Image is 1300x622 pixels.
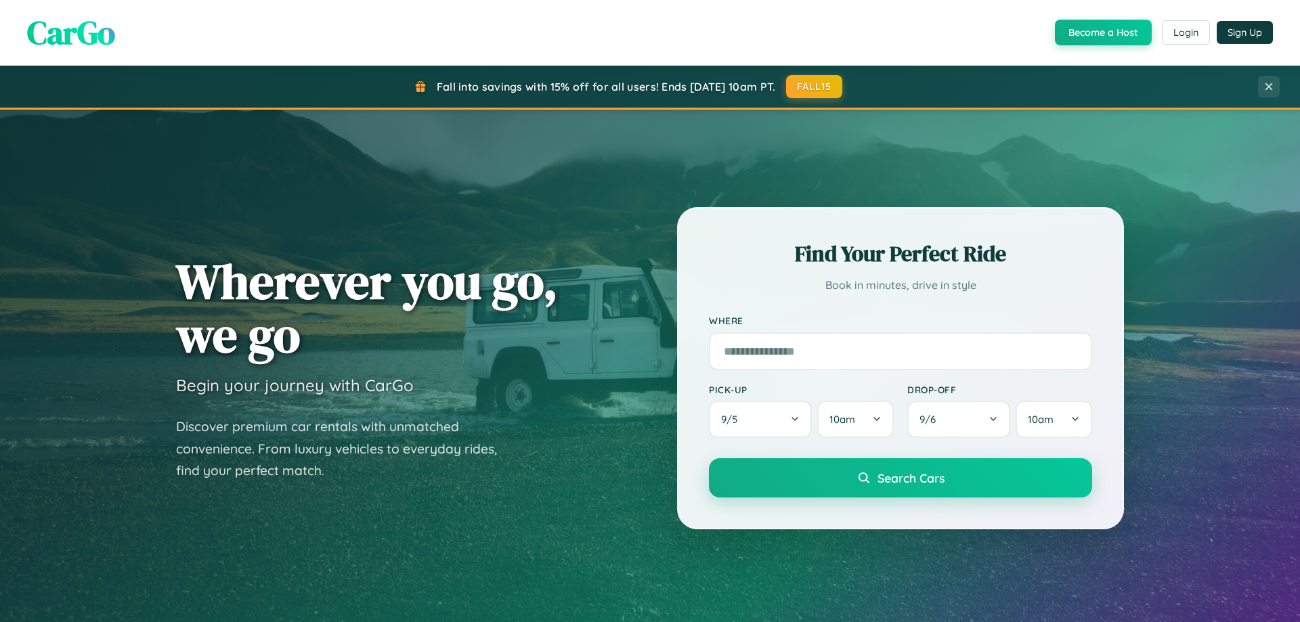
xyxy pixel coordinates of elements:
[176,375,414,395] h3: Begin your journey with CarGo
[786,75,843,98] button: FALL15
[709,239,1092,269] h2: Find Your Perfect Ride
[709,275,1092,295] p: Book in minutes, drive in style
[721,413,744,426] span: 9 / 5
[817,401,894,438] button: 10am
[709,384,894,395] label: Pick-up
[1028,413,1054,426] span: 10am
[1016,401,1092,438] button: 10am
[877,470,945,485] span: Search Cars
[176,416,515,482] p: Discover premium car rentals with unmatched convenience. From luxury vehicles to everyday rides, ...
[829,413,855,426] span: 10am
[1055,20,1152,45] button: Become a Host
[709,458,1092,497] button: Search Cars
[907,384,1092,395] label: Drop-off
[709,315,1092,327] label: Where
[27,10,115,55] span: CarGo
[1162,20,1210,45] button: Login
[907,401,1010,438] button: 9/6
[919,413,942,426] span: 9 / 6
[709,401,812,438] button: 9/5
[176,254,558,361] h1: Wherever you go, we go
[1217,21,1273,44] button: Sign Up
[437,80,776,93] span: Fall into savings with 15% off for all users! Ends [DATE] 10am PT.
